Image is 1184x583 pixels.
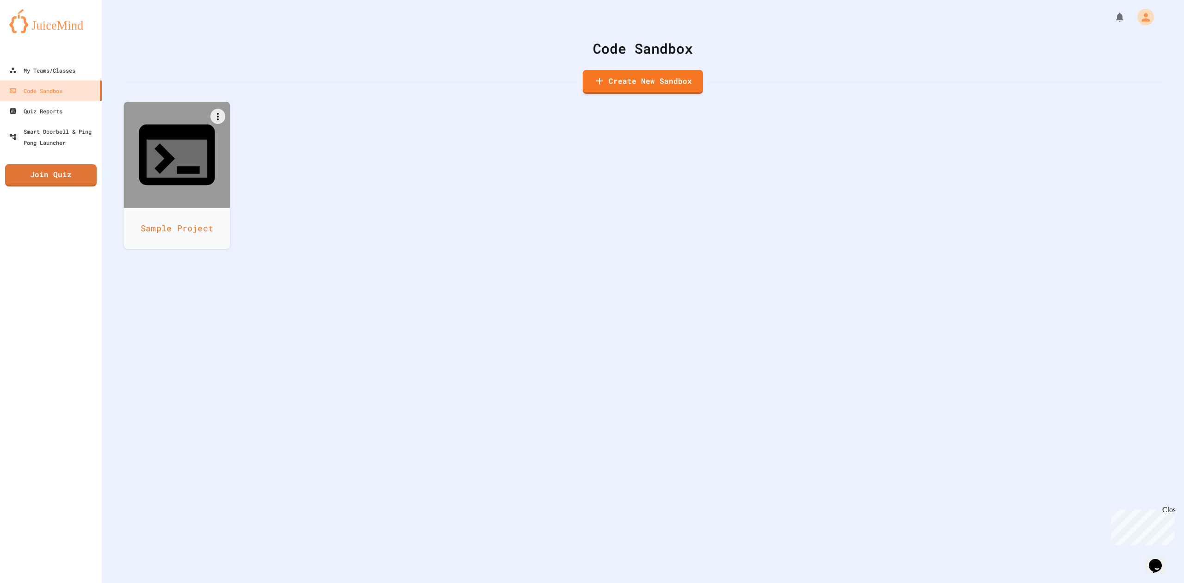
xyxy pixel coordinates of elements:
[1145,546,1175,574] iframe: chat widget
[125,38,1161,59] div: Code Sandbox
[583,70,703,94] a: Create New Sandbox
[9,65,75,76] div: My Teams/Classes
[1097,9,1128,25] div: My Notifications
[9,126,98,148] div: Smart Doorbell & Ping Pong Launcher
[5,164,97,186] a: Join Quiz
[124,208,230,249] div: Sample Project
[9,9,92,33] img: logo-orange.svg
[9,85,62,96] div: Code Sandbox
[4,4,64,59] div: Chat with us now!Close
[124,102,230,249] a: Sample Project
[1128,6,1156,28] div: My Account
[1107,506,1175,545] iframe: chat widget
[9,105,62,117] div: Quiz Reports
